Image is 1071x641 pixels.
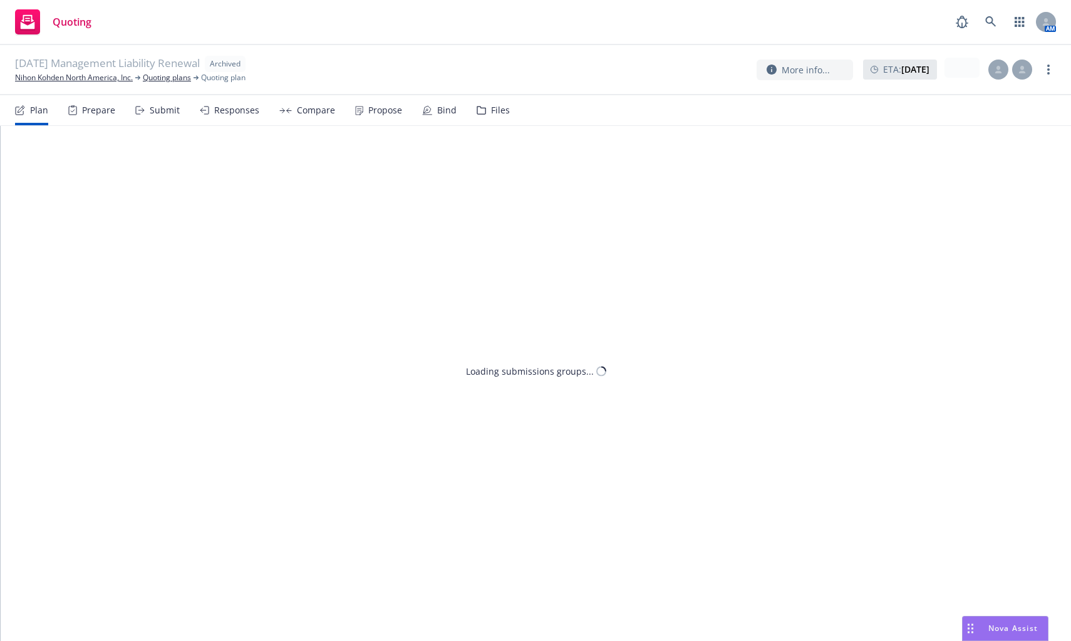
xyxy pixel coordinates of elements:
[963,617,978,640] div: Drag to move
[782,63,830,76] span: More info...
[1041,62,1056,77] a: more
[368,105,402,115] div: Propose
[150,105,180,115] div: Submit
[297,105,335,115] div: Compare
[883,63,929,76] span: ETA :
[949,9,975,34] a: Report a Bug
[491,105,510,115] div: Files
[214,105,259,115] div: Responses
[210,58,241,70] span: Archived
[15,56,200,72] span: [DATE] Management Liability Renewal
[466,365,594,378] div: Loading submissions groups...
[962,616,1048,641] button: Nova Assist
[15,72,133,83] a: Nihon Kohden North America, Inc.
[30,105,48,115] div: Plan
[901,63,929,75] strong: [DATE]
[757,60,853,80] button: More info...
[10,4,96,39] a: Quoting
[143,72,191,83] a: Quoting plans
[201,72,246,83] span: Quoting plan
[82,105,115,115] div: Prepare
[978,9,1003,34] a: Search
[53,17,91,27] span: Quoting
[437,105,457,115] div: Bind
[988,623,1038,633] span: Nova Assist
[1007,9,1032,34] a: Switch app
